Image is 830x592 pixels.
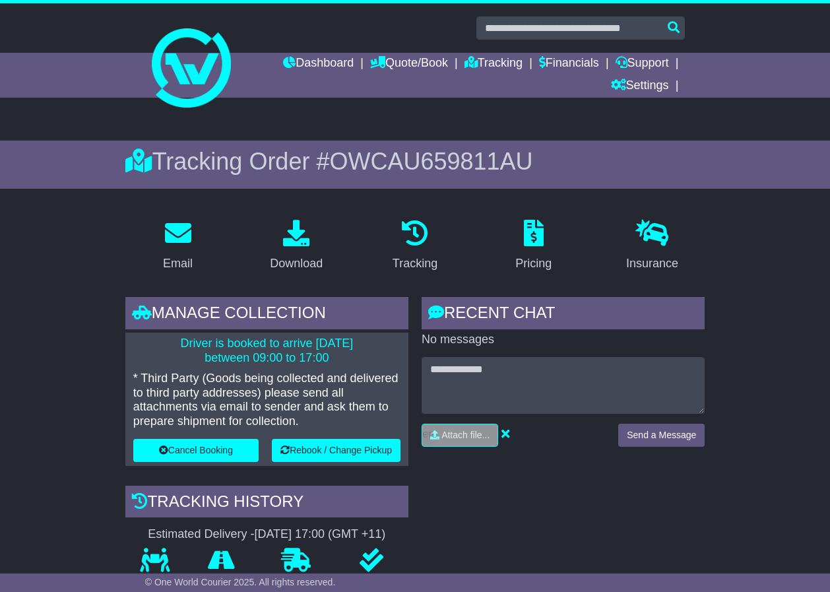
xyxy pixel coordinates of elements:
a: Settings [611,75,669,98]
a: Financials [539,53,599,75]
div: RECENT CHAT [422,297,705,333]
div: [DATE] 17:00 (GMT +11) [254,527,385,542]
a: Tracking [464,53,523,75]
div: Tracking history [125,486,408,521]
button: Rebook / Change Pickup [272,439,400,462]
a: Dashboard [283,53,354,75]
span: OWCAU659811AU [329,148,532,175]
p: Driver is booked to arrive [DATE] between 09:00 to 17:00 [133,337,400,365]
div: Tracking [393,255,437,273]
a: Pricing [507,215,560,277]
a: Download [261,215,331,277]
a: Tracking [384,215,446,277]
div: Estimated Delivery - [125,527,408,542]
div: Manage collection [125,297,408,333]
a: Insurance [618,215,687,277]
div: Email [163,255,193,273]
span: © One World Courier 2025. All rights reserved. [145,577,336,587]
div: Pricing [515,255,552,273]
div: Insurance [626,255,678,273]
p: * Third Party (Goods being collected and delivered to third party addresses) please send all atta... [133,372,400,428]
div: Tracking Order # [125,147,705,176]
a: Support [616,53,669,75]
button: Cancel Booking [133,439,259,462]
p: No messages [422,333,705,347]
a: Email [154,215,201,277]
a: Quote/Book [370,53,448,75]
button: Send a Message [618,424,705,447]
div: Download [270,255,323,273]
